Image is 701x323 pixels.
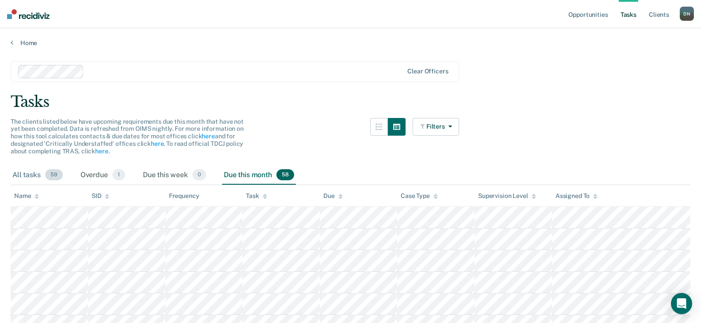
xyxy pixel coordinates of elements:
span: 59 [45,169,63,181]
a: here [202,133,215,140]
img: Recidiviz [7,9,50,19]
div: Task [246,192,267,200]
div: Overdue1 [79,166,127,185]
div: All tasks59 [11,166,65,185]
div: Supervision Level [478,192,536,200]
span: 0 [192,169,206,181]
div: Due [323,192,343,200]
span: 58 [276,169,294,181]
span: 1 [112,169,125,181]
div: Clear officers [407,68,448,75]
div: Name [14,192,39,200]
span: The clients listed below have upcoming requirements due this month that have not yet been complet... [11,118,244,155]
button: Filters [413,118,460,136]
div: Case Type [401,192,438,200]
a: Home [11,39,690,47]
a: here [95,148,108,155]
div: Assigned To [555,192,598,200]
div: D N [680,7,694,21]
div: Due this month58 [222,166,296,185]
div: Open Intercom Messenger [671,293,692,314]
div: Tasks [11,93,690,111]
div: SID [92,192,110,200]
div: Due this week0 [141,166,208,185]
div: Frequency [169,192,199,200]
button: DN [680,7,694,21]
a: here [151,140,164,147]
